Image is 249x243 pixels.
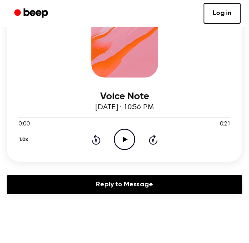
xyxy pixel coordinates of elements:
a: Log in [204,3,241,24]
a: Reply to Message [7,175,242,194]
a: Beep [8,5,55,22]
h3: Voice Note [18,91,231,102]
button: 1.0x [18,133,31,147]
span: 0:00 [18,120,29,129]
span: 0:21 [220,120,231,129]
span: [DATE] · 10:56 PM [95,104,153,111]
